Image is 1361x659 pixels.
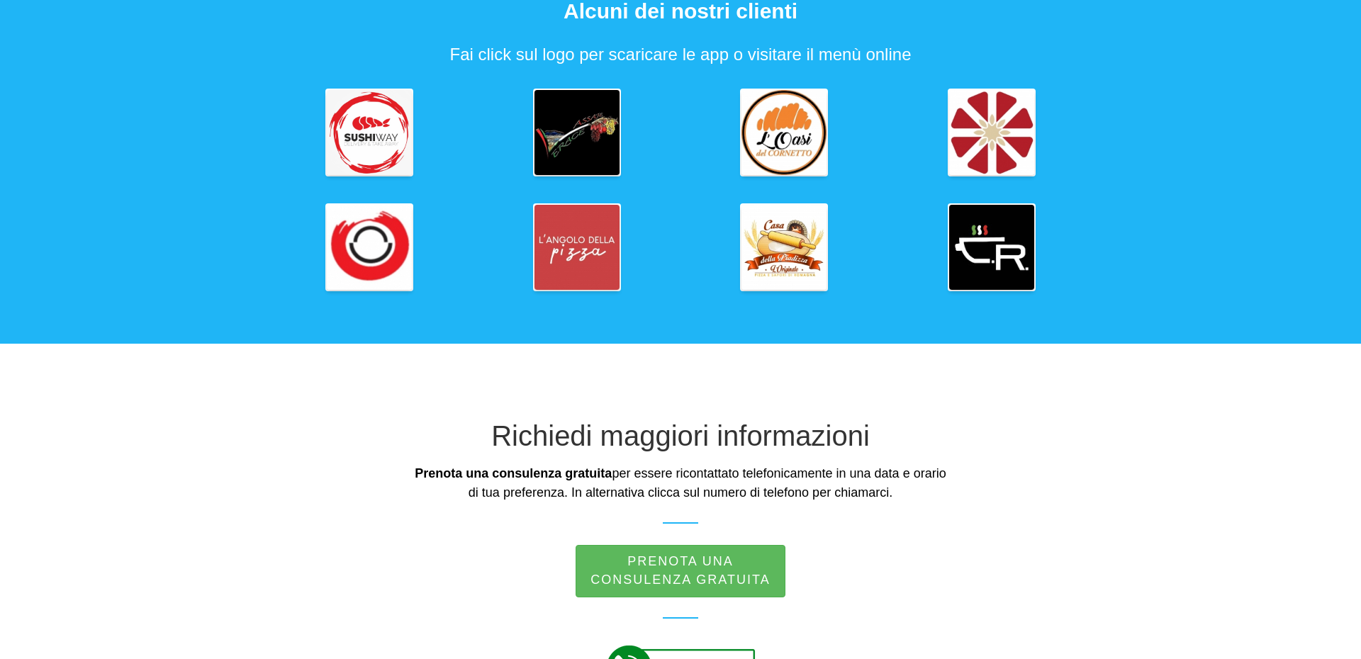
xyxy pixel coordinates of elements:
h3: per essere ricontattato telefonicamente in una data e orario di tua preferenza. In alternativa cl... [415,464,946,524]
img: gohan.jpg [327,205,412,290]
a: Prenota unaconsulenza gratuita [576,545,785,597]
img: angolo.jpg [534,205,620,290]
img: sushiway_2.png [327,90,412,175]
img: primavera.jpg [949,90,1034,175]
h2: Richiedi maggiori informazioni [276,415,1085,464]
img: crcaffe.jpg [949,205,1034,290]
b: Prenota una consulenza gratuita [415,466,612,480]
img: oasi.jpg [741,90,827,175]
img: veraceassaje.jpg [534,90,620,175]
h3: Fai click sul logo per scaricare le app o visitare il menù online [276,45,1085,64]
img: piadizza.jpg [741,205,827,290]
